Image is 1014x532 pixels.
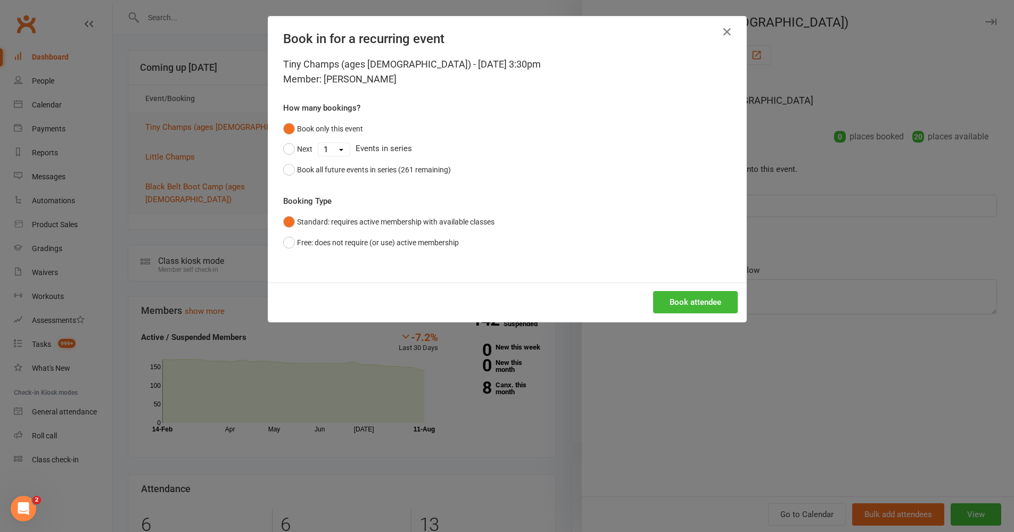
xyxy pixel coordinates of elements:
[283,31,731,46] h4: Book in for a recurring event
[283,57,731,87] div: Tiny Champs (ages [DEMOGRAPHIC_DATA]) - [DATE] 3:30pm Member: [PERSON_NAME]
[283,195,332,207] label: Booking Type
[11,496,36,521] iframe: Intercom live chat
[283,212,494,232] button: Standard: requires active membership with available classes
[283,139,731,159] div: Events in series
[283,160,451,180] button: Book all future events in series (261 remaining)
[297,164,451,176] div: Book all future events in series (261 remaining)
[283,119,363,139] button: Book only this event
[283,139,312,159] button: Next
[653,291,738,313] button: Book attendee
[32,496,41,504] span: 2
[283,232,459,253] button: Free: does not require (or use) active membership
[283,102,360,114] label: How many bookings?
[719,23,736,40] button: Close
